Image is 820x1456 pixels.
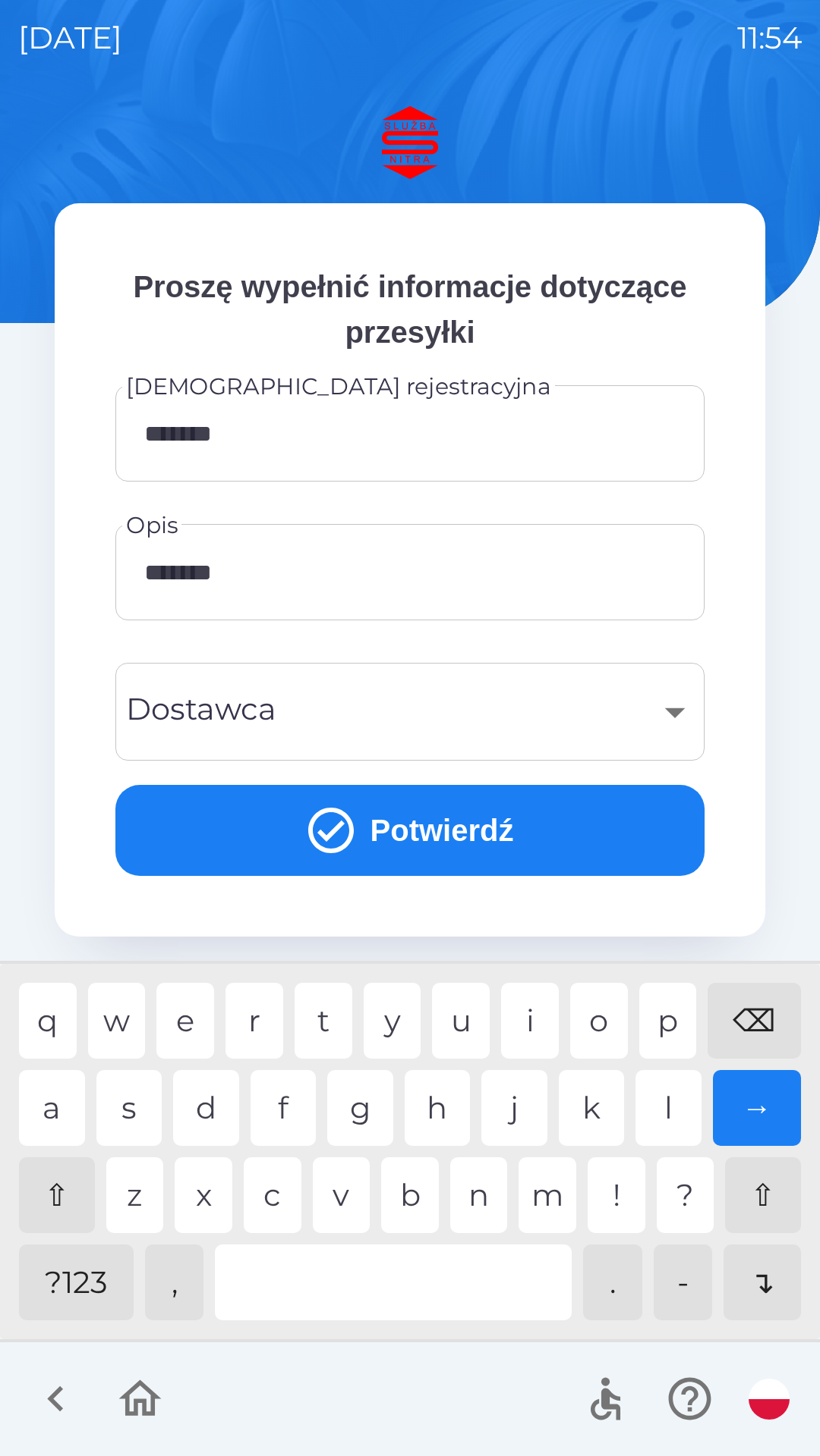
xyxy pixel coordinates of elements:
[737,15,802,61] p: 11:54
[126,370,551,403] label: [DEMOGRAPHIC_DATA] rejestracyjna
[115,264,705,355] p: Proszę wypełnić informacje dotyczące przesyłki
[115,785,705,876] button: Potwierdź
[55,106,765,179] img: Logo
[18,15,122,61] p: [DATE]
[749,1379,790,1420] img: pl flag
[126,509,178,541] label: Opis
